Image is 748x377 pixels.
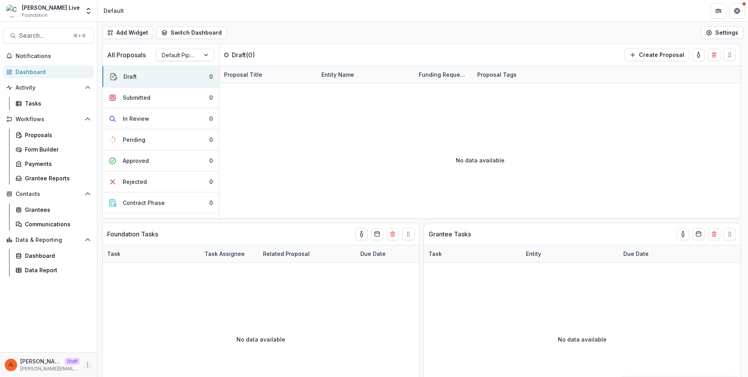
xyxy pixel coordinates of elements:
[25,220,88,228] div: Communications
[65,358,80,365] p: Staff
[102,87,219,108] button: Submitted0
[12,143,94,156] a: Form Builder
[677,228,689,240] button: toggle-assigned-to-me
[3,50,94,62] button: Notifications
[102,192,219,213] button: Contract Phase0
[22,12,48,19] span: Foundation
[72,32,87,40] div: ⌘ + K
[22,4,80,12] div: [PERSON_NAME] Live
[20,357,62,365] p: [PERSON_NAME]
[317,70,359,79] div: Entity Name
[619,250,653,258] div: Due Date
[402,228,415,240] button: Drag
[209,72,213,81] div: 0
[386,228,399,240] button: Delete card
[12,157,94,170] a: Payments
[123,115,149,123] div: In Review
[25,99,88,107] div: Tasks
[371,228,383,240] button: Calendar
[102,245,200,262] div: Task
[258,245,356,262] div: Related Proposal
[209,157,213,165] div: 0
[123,199,165,207] div: Contract Phase
[3,188,94,200] button: Open Contacts
[414,66,473,83] div: Funding Requested
[8,362,14,367] div: Jeanne Locker
[692,228,705,240] button: Calendar
[729,3,745,19] button: Get Help
[3,65,94,78] a: Dashboard
[25,206,88,214] div: Grantees
[16,68,88,76] div: Dashboard
[25,131,88,139] div: Proposals
[3,28,94,44] button: Search...
[123,178,147,186] div: Rejected
[200,245,258,262] div: Task Assignee
[12,203,94,216] a: Grantees
[16,53,91,60] span: Notifications
[356,250,390,258] div: Due Date
[25,145,88,153] div: Form Builder
[356,245,414,262] div: Due Date
[101,5,127,16] nav: breadcrumb
[102,26,153,39] button: Add Widget
[83,3,94,19] button: Open entity switcher
[209,115,213,123] div: 0
[619,245,677,262] div: Due Date
[414,70,473,79] div: Funding Requested
[3,234,94,246] button: Open Data & Reporting
[102,66,219,87] button: Draft0
[3,81,94,94] button: Open Activity
[558,335,607,344] p: No data available
[424,245,521,262] div: Task
[317,66,414,83] div: Entity Name
[625,49,689,61] button: Create Proposal
[102,108,219,129] button: In Review0
[25,252,88,260] div: Dashboard
[701,26,743,39] button: Settings
[3,113,94,125] button: Open Workflows
[723,49,736,61] button: Drag
[107,229,158,239] p: Foundation Tasks
[711,3,726,19] button: Partners
[521,245,619,262] div: Entity
[20,365,80,372] p: [PERSON_NAME][EMAIL_ADDRESS][DOMAIN_NAME]
[102,150,219,171] button: Approved0
[6,5,19,17] img: Collins Live
[102,250,125,258] div: Task
[355,228,368,240] button: toggle-assigned-to-me
[123,157,149,165] div: Approved
[209,136,213,144] div: 0
[456,156,505,164] p: No data available
[12,249,94,262] a: Dashboard
[219,66,317,83] div: Proposal Title
[16,85,81,91] span: Activity
[258,250,314,258] div: Related Proposal
[12,218,94,231] a: Communications
[473,66,570,83] div: Proposal Tags
[16,116,81,123] span: Workflows
[236,335,285,344] p: No data available
[25,266,88,274] div: Data Report
[123,136,145,144] div: Pending
[429,229,471,239] p: Grantee Tasks
[107,50,146,60] p: All Proposals
[104,7,124,15] div: Default
[12,264,94,277] a: Data Report
[723,228,736,240] button: Drag
[424,250,446,258] div: Task
[521,250,546,258] div: Entity
[156,26,227,39] button: Switch Dashboard
[102,171,219,192] button: Rejected0
[102,129,219,150] button: Pending0
[123,72,137,81] div: Draft
[209,178,213,186] div: 0
[16,237,81,243] span: Data & Reporting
